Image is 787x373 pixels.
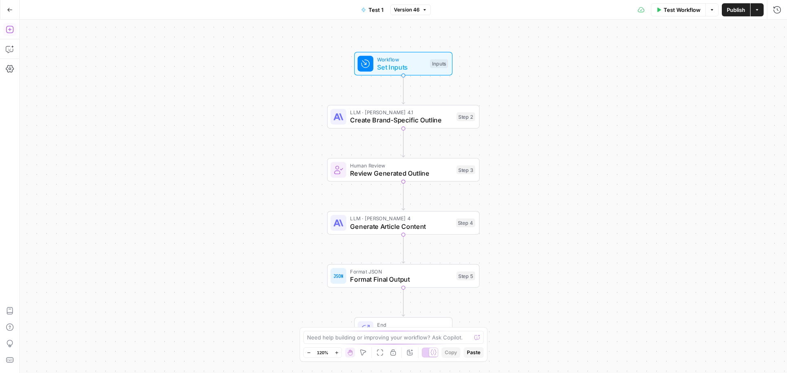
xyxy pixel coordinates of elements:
span: Format Final Output [350,274,453,284]
g: Edge from step_3 to step_4 [402,182,405,210]
button: Publish [722,3,750,16]
g: Edge from step_5 to end [402,288,405,316]
span: Format JSON [350,268,453,276]
span: Workflow [377,55,426,63]
span: Test Workflow [664,6,701,14]
div: Format JSONFormat Final OutputStep 5 [327,264,480,288]
span: Set Inputs [377,62,426,72]
g: Edge from step_4 to step_5 [402,235,405,263]
div: Inputs [430,59,448,68]
button: Version 46 [390,5,431,15]
span: Create Brand-Specific Outline [350,115,453,125]
g: Edge from start to step_2 [402,75,405,104]
span: End [377,321,444,328]
button: Test 1 [356,3,389,16]
div: Human ReviewReview Generated OutlineStep 3 [327,158,480,182]
div: LLM · [PERSON_NAME] 4Generate Article ContentStep 4 [327,211,480,235]
button: Paste [464,347,484,358]
span: Copy [445,349,457,356]
span: LLM · [PERSON_NAME] 4 [350,215,452,222]
span: Generate Article Content [350,222,452,231]
div: Step 2 [457,112,475,121]
span: Version 46 [394,6,420,14]
button: Test Workflow [651,3,705,16]
span: Review Generated Outline [350,168,453,178]
g: Edge from step_2 to step_3 [402,129,405,157]
span: Test 1 [368,6,384,14]
div: Step 3 [457,165,475,174]
button: Copy [441,347,460,358]
div: EndOutput [327,317,480,341]
span: Paste [467,349,480,356]
div: Step 5 [457,271,475,280]
span: Human Review [350,161,453,169]
div: Step 4 [456,219,475,228]
span: Publish [727,6,745,14]
div: LLM · [PERSON_NAME] 4.1Create Brand-Specific OutlineStep 2 [327,105,480,129]
div: WorkflowSet InputsInputs [327,52,480,76]
span: 120% [317,349,328,356]
span: LLM · [PERSON_NAME] 4.1 [350,109,453,116]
